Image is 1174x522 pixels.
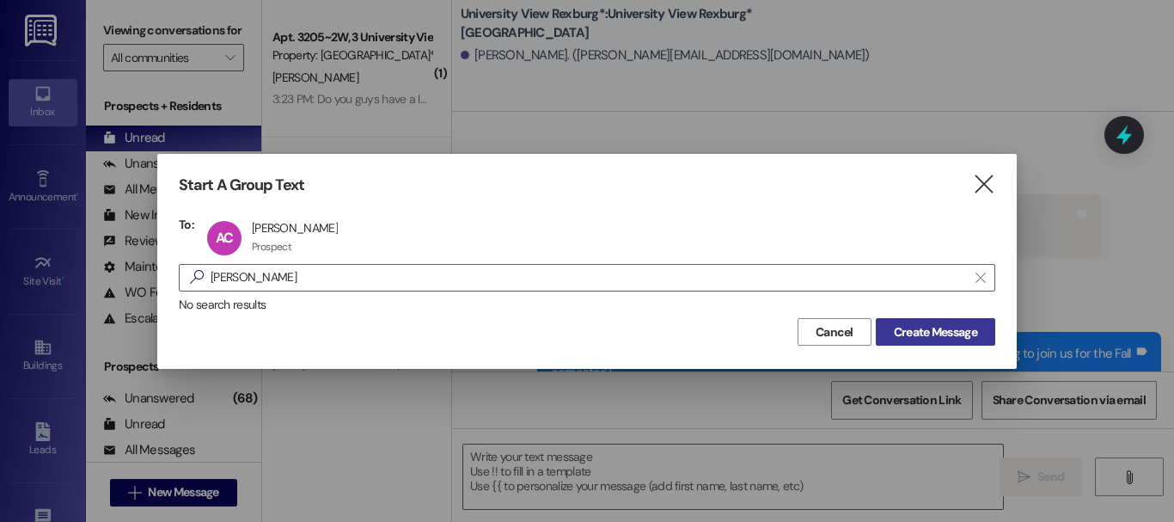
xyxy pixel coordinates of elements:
[183,268,211,286] i: 
[252,240,291,254] div: Prospect
[972,175,995,193] i: 
[211,266,967,290] input: Search for any contact or apartment
[975,271,985,285] i: 
[179,217,194,232] h3: To:
[179,296,995,314] div: No search results
[816,323,853,341] span: Cancel
[798,318,871,346] button: Cancel
[179,175,304,195] h3: Start A Group Text
[216,229,233,247] span: AC
[876,318,995,346] button: Create Message
[894,323,977,341] span: Create Message
[967,265,994,291] button: Clear text
[252,220,338,236] div: [PERSON_NAME]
